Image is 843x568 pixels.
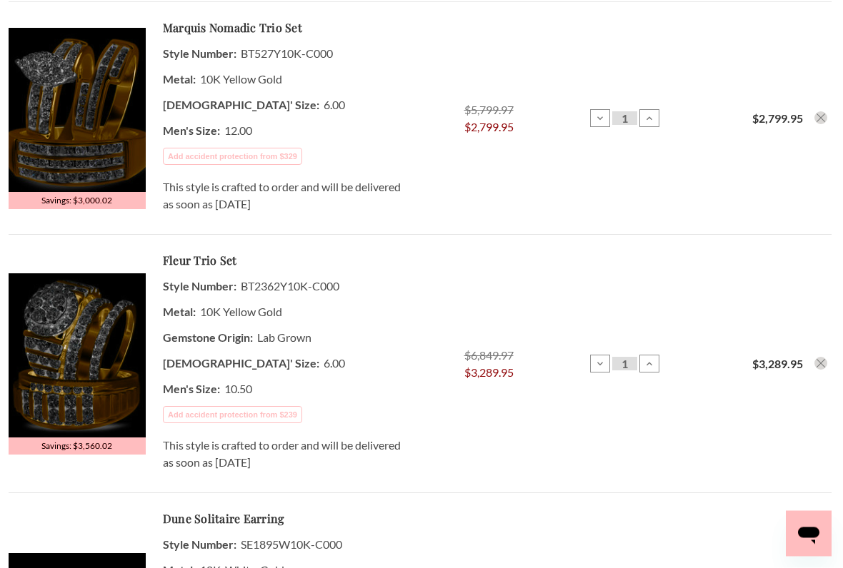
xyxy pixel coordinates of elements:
[814,112,827,125] button: Remove Marquis Nomadic 1 3/4 ct tw. Marquise Cluster Trio Set 10K Yellow Gold from cart
[163,437,401,472] span: This style is crafted to order and will be delivered as soon as [DATE]
[163,41,236,67] dt: Style Number:
[814,357,827,370] button: Remove Fleur 5 7/8 ct tw. Lab Grown Round Cluster Trio Set 10K Yellow Gold from cart
[163,351,319,377] dt: [DEMOGRAPHIC_DATA]' Size:
[464,103,514,117] span: $5,799.97
[786,511,832,557] iframe: Button to launch messaging window
[163,41,403,67] dd: BT527Y10K-C000
[163,20,302,37] a: Marquis Nomadic Trio Set
[163,118,220,144] dt: Men's Size:
[752,112,803,126] strong: $2,799.95
[163,67,403,93] dd: 10K Yellow Gold
[163,377,403,402] dd: 10.50
[163,93,319,118] dt: [DEMOGRAPHIC_DATA]' Size:
[163,325,403,351] dd: Lab Grown
[464,349,514,362] span: $6,849.97
[163,178,401,213] span: This style is crafted to order and will be delivered as soon as [DATE]
[9,274,146,438] img: Photo of Fleur 5 7/8 ct tw. Lab Grown Round Cluster Trio Set 10K Yellow Gold [BT2362Y-C000]
[9,274,146,455] a: Savings: $3,560.02
[163,377,220,402] dt: Men's Size:
[464,119,514,136] span: $2,799.95
[163,300,196,325] dt: Metal:
[9,29,146,193] img: Photo of Marquis Nomadic 1 3/4 ct tw. Marquise Cluster Trio Set 10K Yellow Gold [BT527Y-C000]
[163,118,403,144] dd: 12.00
[163,300,403,325] dd: 10K Yellow Gold
[163,274,236,300] dt: Style Number:
[163,532,236,558] dt: Style Number:
[752,357,803,371] strong: $3,289.95
[163,253,237,270] a: Fleur Trio Set
[163,511,284,528] a: Dune Solitaire Earring
[612,112,637,126] input: Marquis Nomadic 1 3/4 ct tw. Marquise Cluster Trio Set 10K Yellow Gold
[163,274,403,300] dd: BT2362Y10K-C000
[9,438,146,455] span: Savings: $3,560.02
[464,365,514,382] span: $3,289.95
[163,532,403,558] dd: SE1895W10K-C000
[163,67,196,93] dt: Metal:
[163,325,253,351] dt: Gemstone Origin:
[9,193,146,210] span: Savings: $3,000.02
[612,357,637,371] input: Fleur 5 7/8 ct tw. Lab Grown Round Cluster Trio Set 10K Yellow Gold
[9,29,146,210] a: Savings: $3,000.02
